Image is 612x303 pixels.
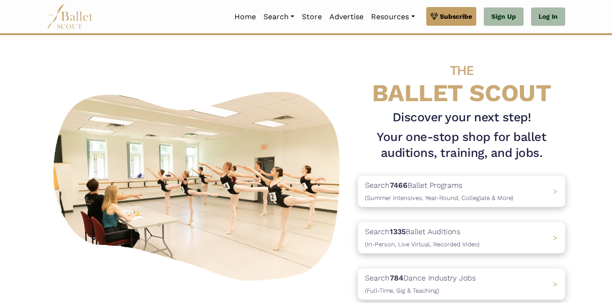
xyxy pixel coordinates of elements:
[358,54,565,106] h4: BALLET SCOUT
[365,179,513,203] p: Search Ballet Programs
[531,7,565,26] a: Log In
[47,83,350,286] img: A group of ballerinas talking to each other in a ballet studio
[365,194,513,201] span: (Summer Intensives, Year-Round, Collegiate & More)
[390,181,408,190] b: 7466
[358,110,565,126] h3: Discover your next step!
[390,273,403,282] b: 784
[553,187,558,196] span: >
[365,241,480,248] span: (In-Person, Live Virtual, Recorded Video)
[365,287,439,294] span: (Full-Time, Gig & Teaching)
[426,7,476,26] a: Subscribe
[440,11,472,22] span: Subscribe
[231,7,260,27] a: Home
[484,7,524,26] a: Sign Up
[553,280,558,288] span: >
[450,63,474,78] span: THE
[358,129,565,161] h1: Your one-stop shop for ballet auditions, training, and jobs.
[365,226,480,250] p: Search Ballet Auditions
[367,7,418,27] a: Resources
[298,7,326,27] a: Store
[358,176,565,207] a: Search7466Ballet Programs(Summer Intensives, Year-Round, Collegiate & More)>
[358,268,565,300] a: Search784Dance Industry Jobs(Full-Time, Gig & Teaching) >
[365,272,476,296] p: Search Dance Industry Jobs
[358,222,565,253] a: Search1335Ballet Auditions(In-Person, Live Virtual, Recorded Video) >
[553,233,558,242] span: >
[430,11,438,22] img: gem.svg
[326,7,367,27] a: Advertise
[390,227,406,236] b: 1335
[260,7,298,27] a: Search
